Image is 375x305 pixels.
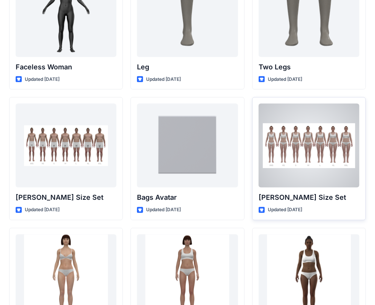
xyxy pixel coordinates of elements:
[268,206,303,214] p: Updated [DATE]
[137,104,238,188] a: Bags Avatar
[25,75,60,83] p: Updated [DATE]
[25,206,60,214] p: Updated [DATE]
[259,62,359,72] p: Two Legs
[268,75,303,83] p: Updated [DATE]
[16,104,116,188] a: Oliver Size Set
[259,104,359,188] a: Olivia Size Set
[146,206,181,214] p: Updated [DATE]
[146,75,181,83] p: Updated [DATE]
[137,62,238,72] p: Leg
[137,192,238,203] p: Bags Avatar
[259,192,359,203] p: [PERSON_NAME] Size Set
[16,192,116,203] p: [PERSON_NAME] Size Set
[16,62,116,72] p: Faceless Woman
